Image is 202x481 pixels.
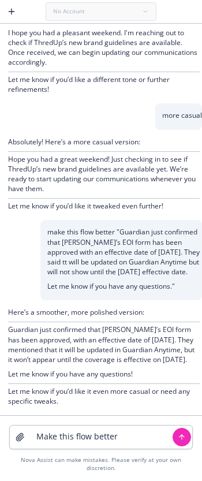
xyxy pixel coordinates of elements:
[47,227,202,277] p: make this flow better "Guardian just confirmed that [PERSON_NAME]’s EOI form has been approved wi...
[8,74,200,94] p: Let me know if you’d like a different tone or further refinements!
[162,110,202,120] p: more casual
[2,2,21,21] button: Create a new chat
[8,137,200,147] p: Absolutely! Here’s a more casual version:
[8,386,200,406] p: Let me know if you’d like it even more casual or need any specific tweaks.
[8,201,200,211] p: Let me know if you’d like it tweaked even further!
[8,307,200,317] p: Here’s a smoother, more polished version:
[8,154,200,194] p: Hope you had a great weekend! Just checking in to see if ThredUp’s new brand guidelines are avail...
[8,28,200,68] p: I hope you had a pleasant weekend. I'm reaching out to check if ThredUp’s new brand guidelines ar...
[47,281,202,291] p: Let me know if you have any questions."
[9,456,193,472] div: Nova Assist can make mistakes. Please verify at your own discretion.
[8,369,200,379] p: Let me know if you have any questions!
[8,325,200,364] p: Guardian just confirmed that [PERSON_NAME]’s EOI form has been approved, with an effective date o...
[29,426,173,449] textarea: Make this flow better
